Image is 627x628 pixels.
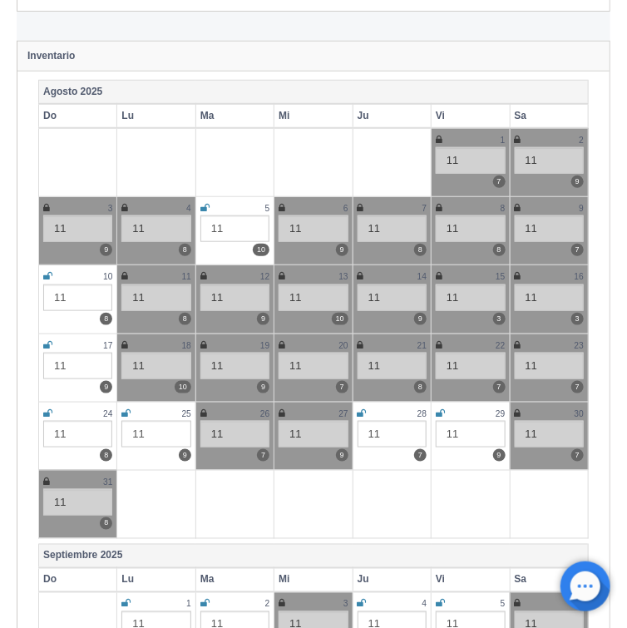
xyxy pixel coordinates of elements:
small: 22 [496,341,505,350]
label: 8 [179,244,191,256]
div: 11 [436,421,505,448]
small: 6 [343,204,348,213]
div: 11 [515,147,584,174]
div: 11 [515,215,584,242]
th: Septiembre 2025 [39,544,589,568]
small: 31 [103,477,112,487]
label: 7 [414,449,427,462]
label: 7 [257,449,269,462]
label: 9 [100,244,112,256]
th: Ju [353,104,431,128]
label: 9 [179,449,191,462]
small: 17 [103,341,112,350]
div: 11 [200,421,269,448]
div: 11 [43,489,112,516]
small: 2 [265,600,270,609]
small: 24 [103,409,112,418]
div: 11 [515,353,584,379]
label: 7 [493,176,506,188]
small: 4 [186,204,191,213]
small: 14 [417,272,427,281]
th: Lu [117,568,195,592]
label: 9 [336,244,348,256]
div: 11 [279,421,348,448]
th: Do [39,104,117,128]
label: 7 [571,381,584,393]
th: Ma [195,568,274,592]
label: 8 [100,449,112,462]
label: 9 [571,176,584,188]
label: 8 [414,244,427,256]
small: 15 [496,272,505,281]
th: Lu [117,104,195,128]
small: 18 [182,341,191,350]
small: 7 [422,204,427,213]
th: Ju [353,568,431,592]
small: 9 [579,204,584,213]
div: 11 [43,353,112,379]
label: 8 [414,381,427,393]
div: 11 [200,284,269,311]
small: 25 [182,409,191,418]
div: 11 [436,284,505,311]
div: 11 [515,421,584,448]
small: 10 [103,272,112,281]
div: 11 [358,215,427,242]
label: 9 [100,381,112,393]
div: 11 [358,353,427,379]
div: 11 [358,421,427,448]
strong: Inventario [27,50,75,62]
th: Vi [432,104,510,128]
th: Vi [432,568,510,592]
th: Mi [274,568,353,592]
div: 11 [121,421,190,448]
div: 11 [43,284,112,311]
small: 5 [265,204,270,213]
div: 11 [43,215,112,242]
div: 11 [121,215,190,242]
label: 7 [336,381,348,393]
div: 11 [358,284,427,311]
div: 11 [436,215,505,242]
small: 4 [422,600,427,609]
small: 28 [417,409,427,418]
label: 9 [414,313,427,325]
div: 11 [200,215,269,242]
label: 9 [257,313,269,325]
th: Ma [195,104,274,128]
th: Mi [274,104,353,128]
label: 7 [571,244,584,256]
label: 7 [493,381,506,393]
div: 11 [43,421,112,448]
div: 11 [279,284,348,311]
small: 20 [338,341,348,350]
small: 12 [260,272,269,281]
label: 9 [336,449,348,462]
div: 11 [515,284,584,311]
label: 7 [571,449,584,462]
label: 9 [493,449,506,462]
div: 11 [121,284,190,311]
label: 8 [179,313,191,325]
small: 1 [501,136,506,145]
label: 10 [175,381,191,393]
small: 1 [186,600,191,609]
small: 30 [575,409,584,418]
div: 11 [121,353,190,379]
small: 5 [501,600,506,609]
label: 8 [493,244,506,256]
small: 21 [417,341,427,350]
div: 11 [279,353,348,379]
div: 11 [436,147,505,174]
small: 19 [260,341,269,350]
th: Agosto 2025 [39,80,589,104]
small: 13 [338,272,348,281]
label: 8 [100,313,112,325]
label: 10 [253,244,269,256]
div: 11 [436,353,505,379]
th: Sa [510,104,588,128]
label: 9 [257,381,269,393]
small: 26 [260,409,269,418]
div: 11 [279,215,348,242]
small: 8 [501,204,506,213]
